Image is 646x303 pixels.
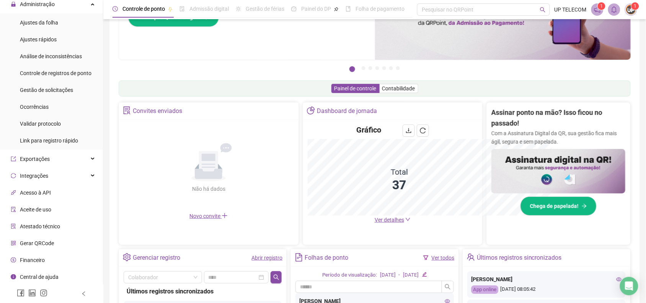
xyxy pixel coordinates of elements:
[491,129,625,146] p: Com a Assinatura Digital da QR, sua gestão fica mais ágil, segura e sem papelada.
[346,6,351,11] span: book
[520,197,597,216] button: Chega de papelada!
[222,213,228,219] span: plus
[375,217,411,223] a: Ver detalhes down
[11,224,16,229] span: solution
[20,206,51,213] span: Aceite de uso
[20,53,82,59] span: Análise de inconsistências
[491,107,625,129] h2: Assinar ponto na mão? Isso ficou no passado!
[396,66,400,70] button: 7
[406,128,412,134] span: download
[122,6,165,12] span: Controle de ponto
[20,20,58,26] span: Ajustes da folha
[420,128,426,134] span: reload
[357,124,382,135] h4: Gráfico
[81,291,86,296] span: left
[432,255,455,261] a: Ver todos
[20,173,48,179] span: Integrações
[168,7,173,11] span: pushpin
[20,70,91,76] span: Controle de registros de ponto
[11,156,16,162] span: export
[11,2,16,7] span: lock
[20,138,78,144] span: Link para registro rápido
[11,207,16,212] span: audit
[301,6,331,12] span: Painel do DP
[594,6,601,13] span: notification
[251,255,282,261] a: Abrir registro
[20,223,60,229] span: Atestado técnico
[123,106,131,115] span: solution
[322,271,377,279] div: Período de visualização:
[17,289,24,297] span: facebook
[471,275,622,283] div: [PERSON_NAME]
[598,2,605,10] sup: 1
[375,66,379,70] button: 4
[20,36,57,43] span: Ajustes rápidos
[123,253,131,261] span: setting
[291,6,297,11] span: dashboard
[382,85,415,92] span: Contabilidade
[620,277,638,295] div: Open Intercom Messenger
[399,271,400,279] div: -
[631,2,639,10] sup: Atualize o seu contato no menu Meus Dados
[133,105,182,118] div: Convites enviados
[611,6,618,13] span: bell
[317,105,377,118] div: Dashboard de jornada
[334,7,339,11] span: pushpin
[382,66,386,70] button: 5
[349,66,355,72] button: 1
[530,202,579,210] span: Chega de papelada!
[362,66,365,70] button: 2
[625,4,637,15] img: 3892
[20,156,50,162] span: Exportações
[20,274,59,280] span: Central de ajuda
[389,66,393,70] button: 6
[20,104,49,110] span: Ocorrências
[540,7,546,13] span: search
[20,1,55,7] span: Administração
[467,253,475,261] span: team
[40,289,47,297] span: instagram
[173,185,244,193] div: Não há dados
[422,272,427,277] span: edit
[11,241,16,246] span: qrcode
[582,203,587,209] span: arrow-right
[189,213,228,219] span: Novo convite
[11,257,16,263] span: dollar
[380,271,396,279] div: [DATE]
[405,217,411,222] span: down
[471,285,622,294] div: [DATE] 08:05:42
[477,251,562,264] div: Últimos registros sincronizados
[20,190,51,196] span: Acesso à API
[273,274,279,280] span: search
[375,217,404,223] span: Ver detalhes
[305,251,349,264] div: Folhas de ponto
[28,289,36,297] span: linkedin
[246,6,284,12] span: Gestão de férias
[334,85,377,92] span: Painel de controle
[113,6,118,11] span: clock-circle
[127,287,279,296] div: Últimos registros sincronizados
[369,66,372,70] button: 3
[600,3,603,9] span: 1
[20,240,54,246] span: Gerar QRCode
[179,6,185,11] span: file-done
[11,274,16,280] span: info-circle
[295,253,303,261] span: file-text
[471,285,499,294] div: App online
[189,6,229,12] span: Admissão digital
[617,277,622,282] span: eye
[356,6,405,12] span: Folha de pagamento
[133,251,180,264] div: Gerenciar registro
[634,3,636,9] span: 1
[11,190,16,195] span: api
[403,271,419,279] div: [DATE]
[11,173,16,179] span: sync
[445,284,451,290] span: search
[236,6,241,11] span: sun
[423,255,429,260] span: filter
[307,106,315,115] span: pie-chart
[555,5,587,14] span: UP TELECOM
[20,87,73,93] span: Gestão de solicitações
[20,257,45,263] span: Financeiro
[491,149,625,194] img: banner%2F02c71560-61a6-44d4-94b9-c8ab97240462.png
